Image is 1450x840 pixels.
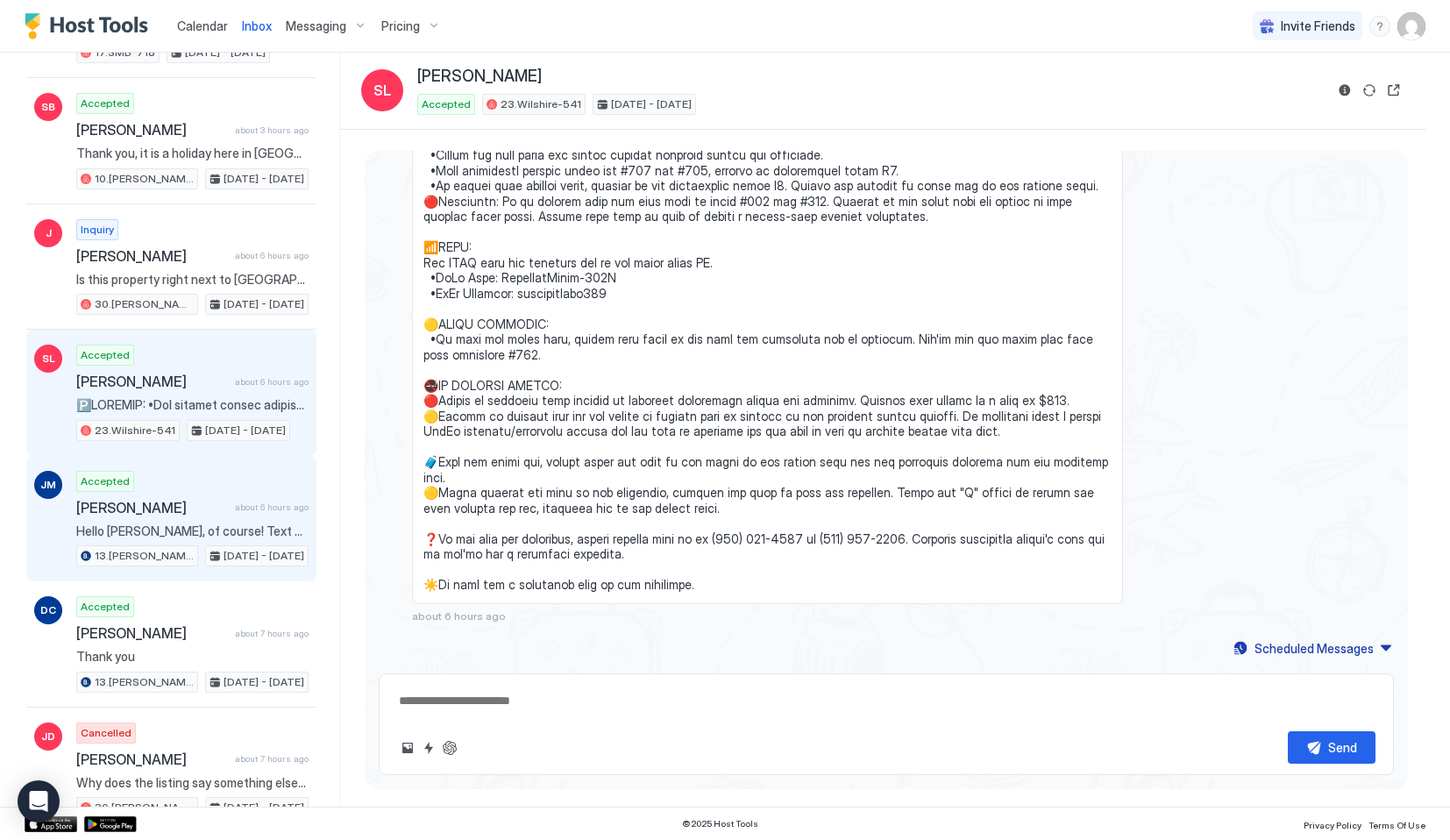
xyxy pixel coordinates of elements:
[177,18,228,33] span: Calendar
[95,423,175,438] span: 23.Wilshire-541
[235,125,309,136] span: about 3 hours ago
[381,18,420,34] span: Pricing
[81,725,131,741] span: Cancelled
[1368,815,1425,833] a: Terms Of Use
[224,674,304,690] span: [DATE] - [DATE]
[412,609,506,623] span: about 6 hours ago
[42,351,55,367] span: SL
[95,800,194,815] span: 30.[PERSON_NAME]-510
[611,96,692,112] span: [DATE] - [DATE]
[81,473,130,489] span: Accepted
[76,272,309,288] span: Is this property right next to [GEOGRAPHIC_DATA]?
[242,18,272,33] span: Inbox
[81,347,130,363] span: Accepted
[76,397,309,413] span: 🅿️LOREMIP: •Dol sitamet consec adipisci el seddoei te Incidi Utla (224 Etdolo Magn), aliqu en adm...
[1397,12,1425,40] div: User profile
[417,67,542,87] span: [PERSON_NAME]
[81,222,114,238] span: Inquiry
[286,18,346,34] span: Messaging
[224,296,304,312] span: [DATE] - [DATE]
[84,816,137,832] a: Google Play Store
[40,602,56,618] span: DC
[76,247,228,265] span: [PERSON_NAME]
[242,17,272,35] a: Inbox
[81,96,130,111] span: Accepted
[1368,820,1425,830] span: Terms Of Use
[1231,637,1394,660] button: Scheduled Messages
[95,171,194,187] span: 10.[PERSON_NAME]-203
[177,17,228,35] a: Calendar
[95,45,155,61] span: 17.SMB-718
[46,225,52,241] span: J
[25,816,77,832] a: App Store
[76,146,309,161] span: Thank you, it is a holiday here in [GEOGRAPHIC_DATA] [DATE] so we can finalise [DATE] :)
[235,250,309,261] span: about 6 hours ago
[41,99,55,115] span: SB
[76,624,228,642] span: [PERSON_NAME]
[25,13,156,39] a: Host Tools Logo
[422,96,471,112] span: Accepted
[1304,815,1361,833] a: Privacy Policy
[501,96,581,112] span: 23.Wilshire-541
[224,171,304,187] span: [DATE] - [DATE]
[224,548,304,564] span: [DATE] - [DATE]
[76,775,309,791] span: Why does the listing say something else? I did book because of location shown on the map
[18,780,60,822] div: Open Intercom Messenger
[418,737,439,758] button: Quick reply
[1328,738,1357,757] div: Send
[1281,18,1355,34] span: Invite Friends
[76,121,228,139] span: [PERSON_NAME]
[41,729,55,744] span: JD
[76,523,309,539] span: Hello [PERSON_NAME], of course! Text us again once you’ve settled
[205,423,286,438] span: [DATE] - [DATE]
[1288,731,1375,764] button: Send
[373,80,391,101] span: SL
[235,376,309,388] span: about 6 hours ago
[1359,80,1380,101] button: Sync reservation
[1369,16,1390,37] div: menu
[1255,639,1374,658] div: Scheduled Messages
[235,753,309,765] span: about 7 hours ago
[95,296,194,312] span: 30.[PERSON_NAME]-510
[76,649,309,665] span: Thank you
[224,800,304,815] span: [DATE] - [DATE]
[76,751,228,768] span: [PERSON_NAME]
[76,499,228,516] span: [PERSON_NAME]
[40,477,56,493] span: JM
[95,674,194,690] span: 13.[PERSON_NAME]-422
[76,373,228,390] span: [PERSON_NAME]
[235,628,309,639] span: about 7 hours ago
[235,502,309,513] span: about 6 hours ago
[81,599,130,615] span: Accepted
[397,737,418,758] button: Upload image
[95,548,194,564] span: 13.[PERSON_NAME]-422
[439,737,460,758] button: ChatGPT Auto Reply
[185,45,266,61] span: [DATE] - [DATE]
[682,818,758,829] span: © 2025 Host Tools
[1334,80,1355,101] button: Reservation information
[1383,80,1404,101] button: Open reservation
[1304,820,1361,830] span: Privacy Policy
[423,102,1112,593] span: 🅿️LOREMIP: •Dol sitamet consec adipisci el seddoei te Incidi Utla (224 Etdolo Magn), aliqu en adm...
